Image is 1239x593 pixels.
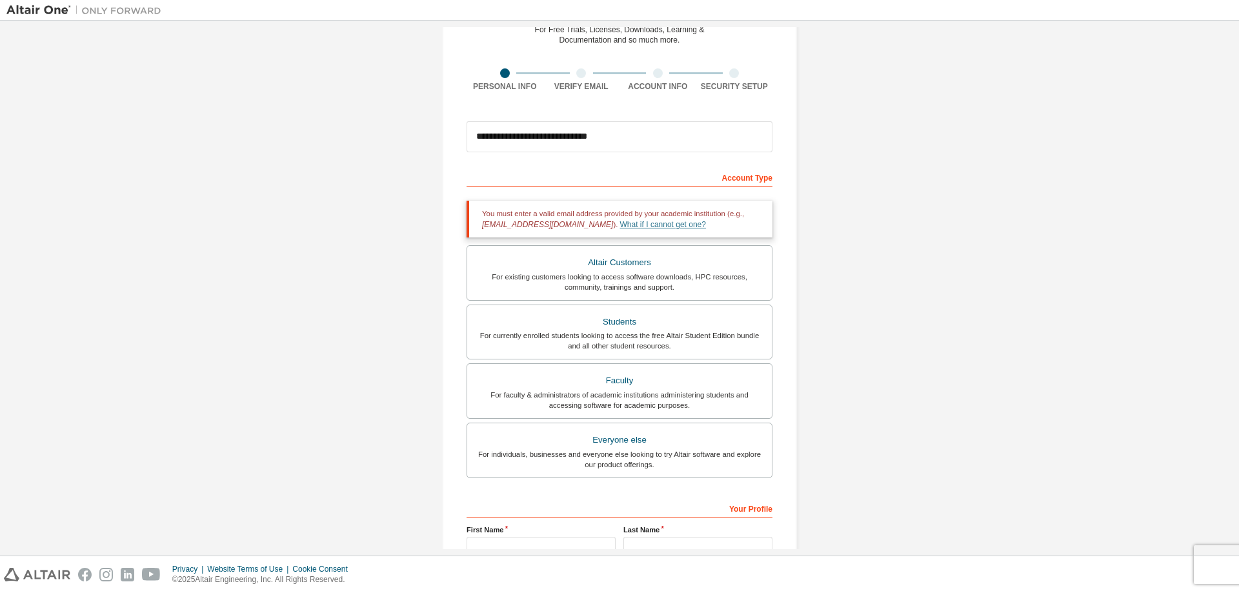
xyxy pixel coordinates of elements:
[467,525,616,535] label: First Name
[207,564,292,574] div: Website Terms of Use
[482,220,613,229] span: [EMAIL_ADDRESS][DOMAIN_NAME]
[475,390,764,410] div: For faculty & administrators of academic institutions administering students and accessing softwa...
[475,372,764,390] div: Faculty
[543,81,620,92] div: Verify Email
[121,568,134,581] img: linkedin.svg
[78,568,92,581] img: facebook.svg
[467,166,772,187] div: Account Type
[535,25,705,45] div: For Free Trials, Licenses, Downloads, Learning & Documentation and so much more.
[467,201,772,237] div: You must enter a valid email address provided by your academic institution (e.g., ).
[6,4,168,17] img: Altair One
[619,81,696,92] div: Account Info
[4,568,70,581] img: altair_logo.svg
[172,574,356,585] p: © 2025 Altair Engineering, Inc. All Rights Reserved.
[475,272,764,292] div: For existing customers looking to access software downloads, HPC resources, community, trainings ...
[475,449,764,470] div: For individuals, businesses and everyone else looking to try Altair software and explore our prod...
[620,220,706,229] a: What if I cannot get one?
[99,568,113,581] img: instagram.svg
[475,313,764,331] div: Students
[172,564,207,574] div: Privacy
[475,254,764,272] div: Altair Customers
[475,431,764,449] div: Everyone else
[142,568,161,581] img: youtube.svg
[696,81,773,92] div: Security Setup
[623,525,772,535] label: Last Name
[467,498,772,518] div: Your Profile
[467,81,543,92] div: Personal Info
[292,564,355,574] div: Cookie Consent
[475,330,764,351] div: For currently enrolled students looking to access the free Altair Student Edition bundle and all ...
